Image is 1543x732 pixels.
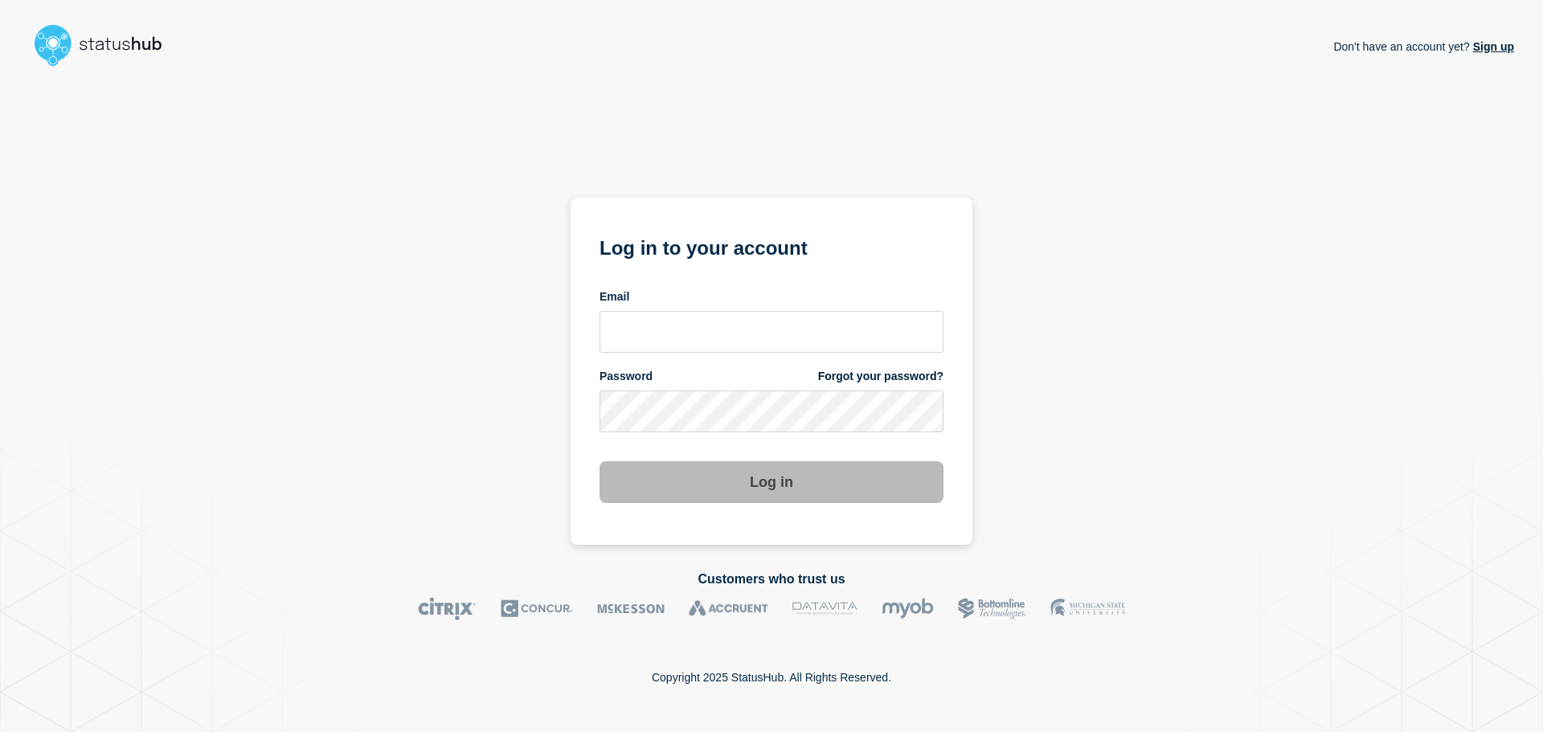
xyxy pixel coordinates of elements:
[418,597,477,620] img: Citrix logo
[29,19,182,71] img: StatusHub logo
[818,369,943,384] a: Forgot your password?
[600,289,629,305] span: Email
[600,391,943,432] input: password input
[1050,597,1125,620] img: MSU logo
[600,231,943,261] h1: Log in to your account
[597,597,665,620] img: McKesson logo
[29,572,1514,587] h2: Customers who trust us
[652,671,891,684] p: Copyright 2025 StatusHub. All Rights Reserved.
[600,461,943,503] button: Log in
[882,597,934,620] img: myob logo
[600,311,943,353] input: email input
[689,597,768,620] img: Accruent logo
[501,597,573,620] img: Concur logo
[1470,40,1514,53] a: Sign up
[792,597,857,620] img: DataVita logo
[1333,27,1514,66] p: Don't have an account yet?
[600,369,653,384] span: Password
[958,597,1026,620] img: Bottomline logo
